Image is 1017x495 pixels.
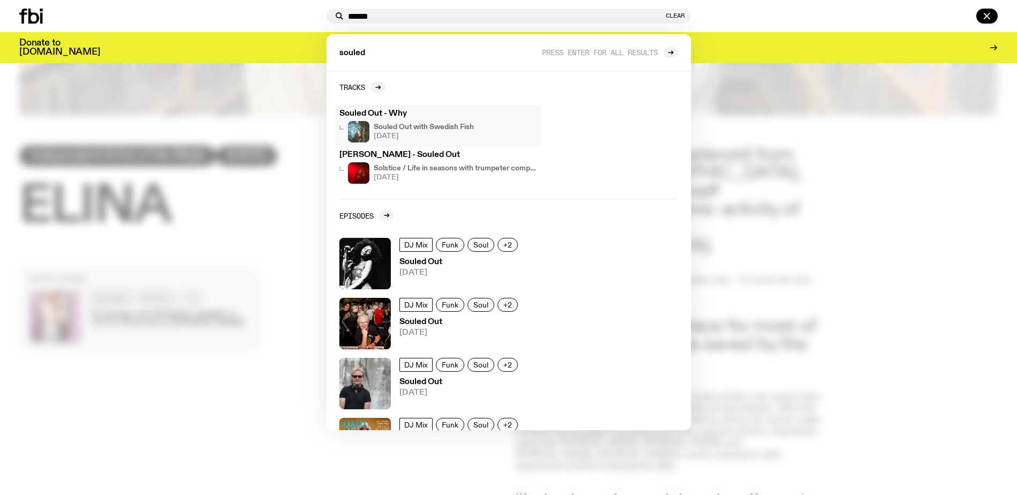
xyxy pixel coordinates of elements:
[399,389,521,397] span: [DATE]
[339,83,365,91] h2: Tracks
[666,13,685,19] button: Clear
[335,294,682,354] a: DJ MixFunkSoul+2Souled Out[DATE]
[374,174,537,181] span: [DATE]
[339,110,537,118] h3: Souled Out - Why
[542,48,658,56] span: Press enter for all results
[19,39,100,57] h3: Donate to [DOMAIN_NAME]
[348,162,369,184] img: Audrey Powne glances down in a long sleeve black mesh dress with a red rose print. Her hair is fl...
[335,106,541,147] a: Souled Out - Whyizzy is posed with peace sign in front of graffiti wallSouled Out with Swedish Fi...
[339,358,391,409] img: Stephen looks directly at the camera, wearing a black tee, black sunglasses and headphones around...
[339,210,394,221] a: Episodes
[339,49,365,57] span: souled
[399,269,521,277] span: [DATE]
[374,124,474,131] h4: Souled Out with Swedish Fish
[399,378,521,386] h3: Souled Out
[339,82,385,93] a: Tracks
[399,329,521,337] span: [DATE]
[335,354,682,414] a: Stephen looks directly at the camera, wearing a black tee, black sunglasses and headphones around...
[374,165,537,172] h4: Solstice / Life in seasons with trumpeter composer extraordinaire [PERSON_NAME]
[399,258,521,266] h3: Souled Out
[542,47,678,58] a: Press enter for all results
[399,318,521,326] h3: Souled Out
[339,151,537,159] h3: [PERSON_NAME] - Souled Out
[374,133,474,140] span: [DATE]
[348,121,369,142] img: izzy is posed with peace sign in front of graffiti wall
[335,234,682,294] a: DJ MixFunkSoul+2Souled Out[DATE]
[335,414,682,474] a: DJ MixFunkSoul+2Souled Out 5 – The Winter Edition[DATE]
[335,147,541,188] a: [PERSON_NAME] - Souled OutAudrey Powne glances down in a long sleeve black mesh dress with a red ...
[339,212,374,220] h2: Episodes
